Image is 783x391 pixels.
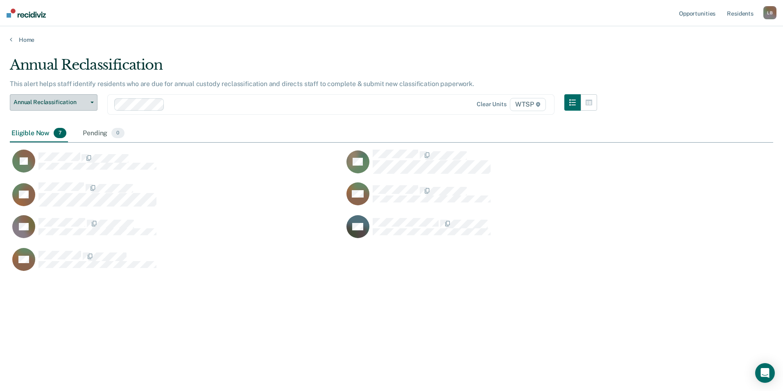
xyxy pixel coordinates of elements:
[10,36,773,43] a: Home
[763,6,776,19] button: LB
[10,125,68,143] div: Eligible Now7
[477,101,507,108] div: Clear units
[81,125,126,143] div: Pending0
[54,128,66,139] span: 7
[755,363,775,383] div: Open Intercom Messenger
[7,9,46,18] img: Recidiviz
[344,149,678,182] div: CaseloadOpportunityCell-00663909
[10,57,597,80] div: Annual Reclassification
[10,80,474,88] p: This alert helps staff identify residents who are due for annual custody reclassification and dir...
[510,98,546,111] span: WTSP
[10,94,97,111] button: Annual Reclassification
[763,6,776,19] div: L B
[14,99,87,106] span: Annual Reclassification
[10,215,344,248] div: CaseloadOpportunityCell-00652025
[10,182,344,215] div: CaseloadOpportunityCell-00650565
[344,215,678,248] div: CaseloadOpportunityCell-00643898
[10,248,344,280] div: CaseloadOpportunityCell-00629711
[344,182,678,215] div: CaseloadOpportunityCell-00522635
[10,149,344,182] div: CaseloadOpportunityCell-00653247
[111,128,124,139] span: 0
